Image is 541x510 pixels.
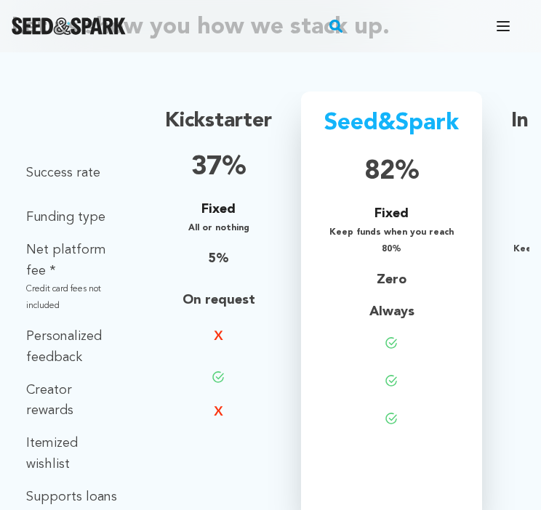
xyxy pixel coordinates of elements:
p: All or nothing [165,220,272,237]
p: Personalized feedback [26,326,121,368]
p: Net platform fee * [26,240,121,282]
p: Itemized wishlist [26,433,121,475]
p: Credit card fees not included [26,281,121,315]
p: Zero [324,270,459,291]
a: Seed&Spark Homepage [12,17,126,35]
p: Creator rewards [26,380,121,422]
p: 37% [165,148,272,187]
p: Definition [26,106,121,137]
p: Funding type [26,195,121,228]
p: 82% [324,153,459,192]
p: Kickstarter [165,106,272,137]
p: Keep funds when you reach 80% [324,224,459,258]
p: Success rate [26,148,121,184]
p: Supports loans [26,487,121,508]
p: Always [324,301,459,323]
p: On request [165,281,272,311]
p: Fixed [324,203,459,224]
p: 5% [165,248,272,270]
p: Fixed [165,199,272,220]
p: Seed&Spark [324,106,459,141]
img: Seed&Spark Logo Dark Mode [12,17,126,35]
